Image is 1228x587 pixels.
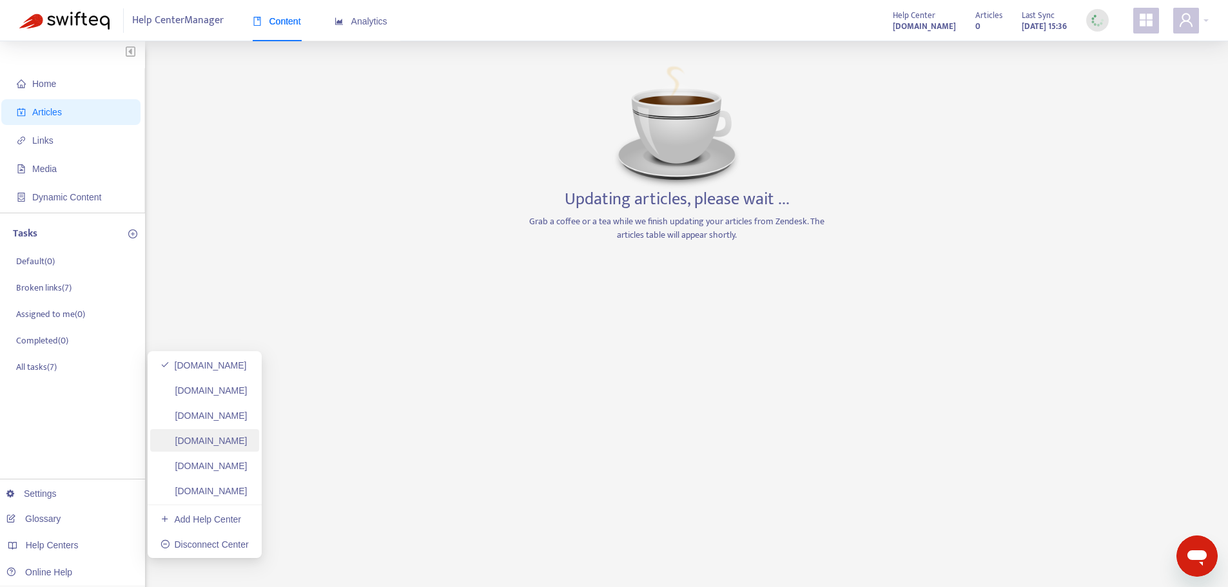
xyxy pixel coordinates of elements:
[17,108,26,117] span: account-book
[161,436,248,446] a: [DOMAIN_NAME]
[335,17,344,26] span: area-chart
[16,360,57,374] p: All tasks ( 7 )
[161,385,248,396] a: [DOMAIN_NAME]
[16,307,85,321] p: Assigned to me ( 0 )
[6,567,72,577] a: Online Help
[525,215,828,242] p: Grab a coffee or a tea while we finish updating your articles from Zendesk. The articles table wi...
[565,189,790,210] h3: Updating articles, please wait ...
[612,61,741,189] img: Coffee image
[17,79,26,88] span: home
[161,410,248,421] a: [DOMAIN_NAME]
[16,255,55,268] p: Default ( 0 )
[161,486,248,496] a: [DOMAIN_NAME]
[32,135,54,146] span: Links
[128,229,137,238] span: plus-circle
[32,79,56,89] span: Home
[32,107,62,117] span: Articles
[17,164,26,173] span: file-image
[161,539,249,550] a: Disconnect Center
[6,514,61,524] a: Glossary
[1176,535,1218,577] iframe: Button to launch messaging window
[1022,8,1055,23] span: Last Sync
[975,19,980,34] strong: 0
[13,226,37,242] p: Tasks
[253,16,301,26] span: Content
[16,281,72,294] p: Broken links ( 7 )
[161,514,241,524] a: Add Help Center
[17,193,26,202] span: container
[1022,19,1067,34] strong: [DATE] 15:36
[1089,12,1106,28] img: sync_loading.0b5143dde30e3a21642e.gif
[253,17,262,26] span: book
[893,8,935,23] span: Help Center
[975,8,1002,23] span: Articles
[6,488,57,499] a: Settings
[16,334,68,347] p: Completed ( 0 )
[1178,12,1194,28] span: user
[32,192,101,202] span: Dynamic Content
[161,461,248,471] a: [DOMAIN_NAME]
[161,360,247,370] a: [DOMAIN_NAME]
[32,164,57,174] span: Media
[17,136,26,145] span: link
[335,16,387,26] span: Analytics
[19,12,110,30] img: Swifteq
[1138,12,1154,28] span: appstore
[893,19,956,34] a: [DOMAIN_NAME]
[26,540,79,550] span: Help Centers
[132,8,224,33] span: Help Center Manager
